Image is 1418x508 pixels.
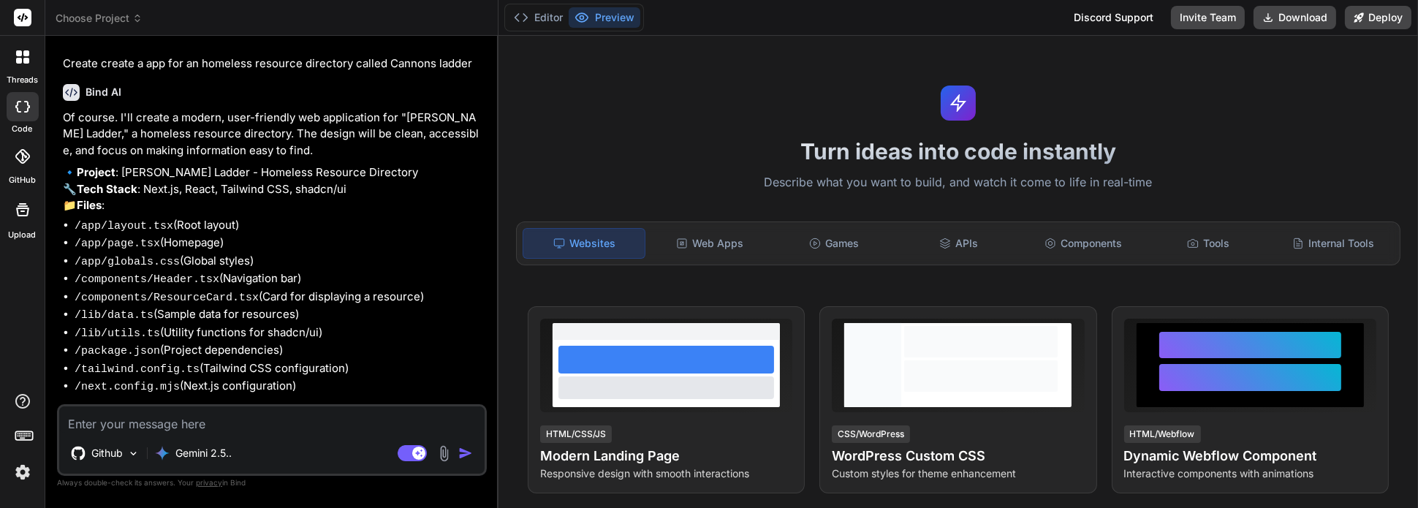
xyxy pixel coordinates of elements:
div: Internal Tools [1272,228,1394,259]
p: Responsive design with smooth interactions [540,466,792,481]
strong: Tech Stack [77,182,137,196]
div: Discord Support [1065,6,1162,29]
li: (Tailwind CSS configuration) [75,360,484,379]
div: HTML/CSS/JS [540,425,612,443]
li: (Homepage) [75,235,484,253]
div: Tools [1148,228,1270,259]
li: (Project dependencies) [75,342,484,360]
p: Gemini 2.5.. [175,446,232,460]
p: Custom styles for theme enhancement [832,466,1084,481]
code: /lib/data.ts [75,309,153,322]
img: attachment [436,445,452,462]
p: Describe what you want to build, and watch it come to life in real-time [507,173,1409,192]
li: (Utility functions for shadcn/ui) [75,325,484,343]
code: /lib/utils.ts [75,327,160,340]
code: /app/page.tsx [75,238,160,250]
button: Deploy [1345,6,1411,29]
div: Games [773,228,895,259]
img: settings [10,460,35,485]
label: threads [7,74,38,86]
span: privacy [196,478,222,487]
li: (Next.js configuration) [75,378,484,396]
h4: WordPress Custom CSS [832,446,1084,466]
img: Pick Models [127,447,140,460]
code: /app/globals.css [75,256,180,268]
li: (Sample data for resources) [75,306,484,325]
p: Github [91,446,123,460]
button: Download [1254,6,1336,29]
p: 🔹 : [PERSON_NAME] Ladder - Homeless Resource Directory 🔧 : Next.js, React, Tailwind CSS, shadcn/u... [63,164,484,214]
button: Editor [508,7,569,28]
li: (Card for displaying a resource) [75,289,484,307]
p: Shall I go ahead and generate this? [63,402,484,419]
img: icon [458,446,473,460]
div: Components [1023,228,1145,259]
h4: Modern Landing Page [540,446,792,466]
code: /tailwind.config.ts [75,363,200,376]
div: Websites [523,228,646,259]
button: Invite Team [1171,6,1245,29]
code: /app/layout.tsx [75,220,173,232]
h6: Bind AI [86,85,121,99]
code: /components/Header.tsx [75,273,219,286]
strong: Files [77,198,102,212]
div: HTML/Webflow [1124,425,1201,443]
h1: Turn ideas into code instantly [507,138,1409,164]
strong: Project [77,165,115,179]
li: (Global styles) [75,253,484,271]
div: APIs [898,228,1020,259]
li: (Root layout) [75,217,484,235]
div: CSS/WordPress [832,425,910,443]
h4: Dynamic Webflow Component [1124,446,1376,466]
code: /components/ResourceCard.tsx [75,292,259,304]
button: Preview [569,7,640,28]
img: Gemini 2.5 Pro [155,446,170,460]
p: Interactive components with animations [1124,466,1376,481]
label: code [12,123,33,135]
p: Of course. I'll create a modern, user-friendly web application for "[PERSON_NAME] Ladder," a home... [63,110,484,159]
label: GitHub [9,174,36,186]
span: Choose Project [56,11,143,26]
li: (Navigation bar) [75,270,484,289]
label: Upload [9,229,37,241]
p: Always double-check its answers. Your in Bind [57,476,487,490]
div: Web Apps [648,228,770,259]
code: /next.config.mjs [75,381,180,393]
code: /package.json [75,345,160,357]
p: Create create a app for an homeless resource directory called Cannons ladder [63,56,484,72]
